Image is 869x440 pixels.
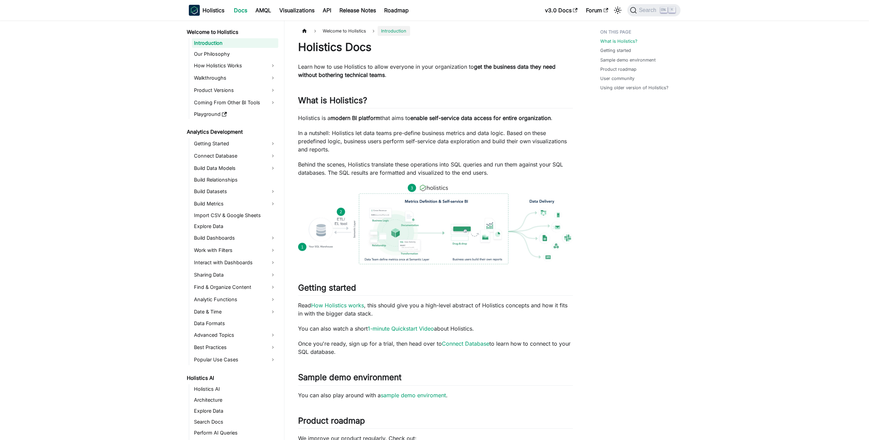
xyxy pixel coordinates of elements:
[202,6,224,14] b: Holistics
[192,384,278,394] a: Holistics AI
[380,5,413,16] a: Roadmap
[298,372,573,385] h2: Sample demo environment
[192,97,278,108] a: Coming From Other BI Tools
[637,7,660,13] span: Search
[192,60,278,71] a: How Holistics Works
[192,222,278,231] a: Explore Data
[192,282,278,293] a: Find & Organize Content
[192,49,278,59] a: Our Philosophy
[669,7,675,13] kbd: K
[378,26,410,36] span: Introduction
[192,198,278,209] a: Build Metrics
[192,269,278,280] a: Sharing Data
[182,21,284,440] nav: Docs sidebar
[368,325,434,332] a: 1-minute Quickstart Video
[319,5,335,16] a: API
[192,330,278,341] a: Advanced Topics
[298,301,573,318] p: Read , this should give you a high-level abstract of Holistics concepts and how it fits in with t...
[192,163,278,174] a: Build Data Models
[582,5,612,16] a: Forum
[192,211,278,220] a: Import CSV & Google Sheets
[189,5,200,16] img: Holistics
[185,127,278,137] a: Analytics Development
[192,138,278,149] a: Getting Started
[192,319,278,328] a: Data Formats
[298,391,573,399] p: You can also play around with a .
[298,26,573,36] nav: Breadcrumbs
[192,72,278,83] a: Walkthroughs
[612,5,623,16] button: Switch between dark and light mode (currently light mode)
[192,306,278,317] a: Date & Time
[298,324,573,333] p: You can also watch a short about Holistics.
[189,5,224,16] a: HolisticsHolistics
[298,184,573,264] img: How Holistics fits in your Data Stack
[381,392,446,399] a: sample demo enviroment
[335,5,380,16] a: Release Notes
[627,4,680,16] button: Search (Ctrl+K)
[298,129,573,154] p: In a nutshell: Holistics let data teams pre-define business metrics and data logic. Based on thes...
[192,342,278,353] a: Best Practices
[192,354,278,365] a: Popular Use Cases
[298,339,573,356] p: Once you're ready, sign up for a trial, then head over to to learn how to connect to your SQL dat...
[298,26,311,36] a: Home page
[192,395,278,405] a: Architecture
[600,38,637,44] a: What is Holistics?
[192,232,278,243] a: Build Dashboards
[192,428,278,438] a: Perform AI Queries
[192,417,278,427] a: Search Docs
[192,406,278,416] a: Explore Data
[311,302,364,309] a: How Holistics works
[185,27,278,37] a: Welcome to Holistics
[192,150,278,161] a: Connect Database
[251,5,275,16] a: AMQL
[410,115,551,121] strong: enable self-service data access for entire organization
[298,95,573,108] h2: What is Holistics?
[192,38,278,48] a: Introduction
[600,66,636,72] a: Product roadmap
[331,115,380,121] strong: modern BI platform
[298,63,573,79] p: Learn how to use Holistics to allow everyone in your organization to .
[541,5,582,16] a: v3.0 Docs
[192,257,278,268] a: Interact with Dashboards
[230,5,251,16] a: Docs
[298,160,573,177] p: Behind the scenes, Holistics translate these operations into SQL queries and run them against you...
[600,47,631,54] a: Getting started
[600,57,656,63] a: Sample demo environment
[192,294,278,305] a: Analytic Functions
[319,26,369,36] span: Welcome to Holistics
[275,5,319,16] a: Visualizations
[192,109,278,119] a: Playground
[298,40,573,54] h1: Holistics Docs
[185,373,278,383] a: Holistics AI
[298,114,573,122] p: Holistics is a that aims to .
[298,416,573,429] h2: Product roadmap
[600,84,669,91] a: Using older version of Holistics?
[192,85,278,96] a: Product Versions
[442,340,489,347] a: Connect Database
[192,175,278,185] a: Build Relationships
[192,186,278,197] a: Build Datasets
[298,283,573,296] h2: Getting started
[600,75,634,82] a: User community
[192,245,278,256] a: Work with Filters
